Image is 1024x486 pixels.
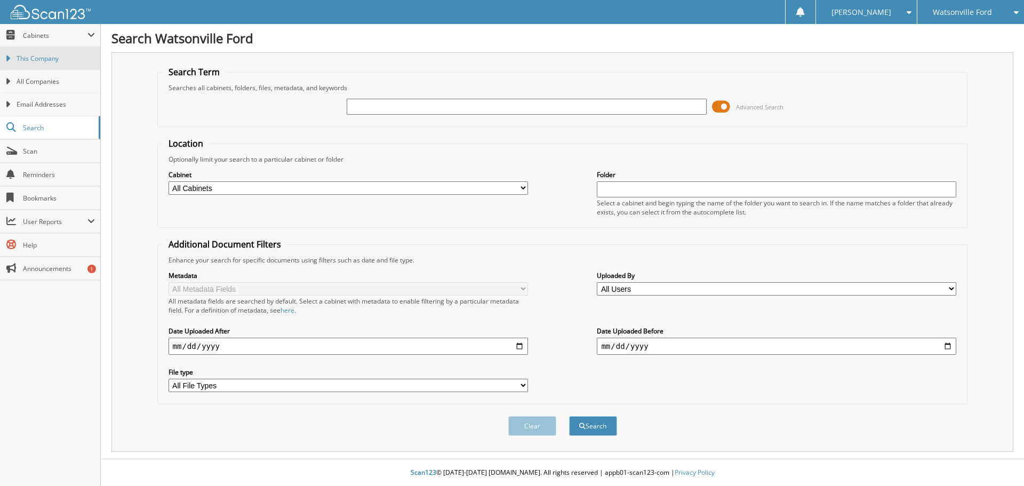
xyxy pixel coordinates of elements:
button: Search [569,416,617,436]
span: Email Addresses [17,100,95,109]
div: All metadata fields are searched by default. Select a cabinet with metadata to enable filtering b... [169,297,528,315]
img: scan123-logo-white.svg [11,5,91,19]
div: Searches all cabinets, folders, files, metadata, and keywords [163,83,962,92]
span: Announcements [23,264,95,273]
label: Cabinet [169,170,528,179]
span: Cabinets [23,31,87,40]
label: Uploaded By [597,271,956,280]
span: Watsonville Ford [933,9,992,15]
legend: Additional Document Filters [163,238,286,250]
legend: Location [163,138,209,149]
input: end [597,338,956,355]
label: Date Uploaded Before [597,326,956,336]
span: Advanced Search [736,103,783,111]
label: Metadata [169,271,528,280]
h1: Search Watsonville Ford [111,29,1013,47]
label: File type [169,368,528,377]
div: 1 [87,265,96,273]
div: Enhance your search for specific documents using filters such as date and file type. [163,256,962,265]
button: Clear [508,416,556,436]
span: Search [23,123,93,132]
div: © [DATE]-[DATE] [DOMAIN_NAME]. All rights reserved | appb01-scan123-com | [101,460,1024,486]
legend: Search Term [163,66,225,78]
div: Optionally limit your search to a particular cabinet or folder [163,155,962,164]
label: Date Uploaded After [169,326,528,336]
input: start [169,338,528,355]
label: Folder [597,170,956,179]
span: Bookmarks [23,194,95,203]
div: Select a cabinet and begin typing the name of the folder you want to search in. If the name match... [597,198,956,217]
span: [PERSON_NAME] [831,9,891,15]
a: here [281,306,294,315]
span: This Company [17,54,95,63]
span: Scan [23,147,95,156]
span: Scan123 [411,468,436,477]
span: All Companies [17,77,95,86]
span: Reminders [23,170,95,179]
span: User Reports [23,217,87,226]
span: Help [23,241,95,250]
a: Privacy Policy [675,468,715,477]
